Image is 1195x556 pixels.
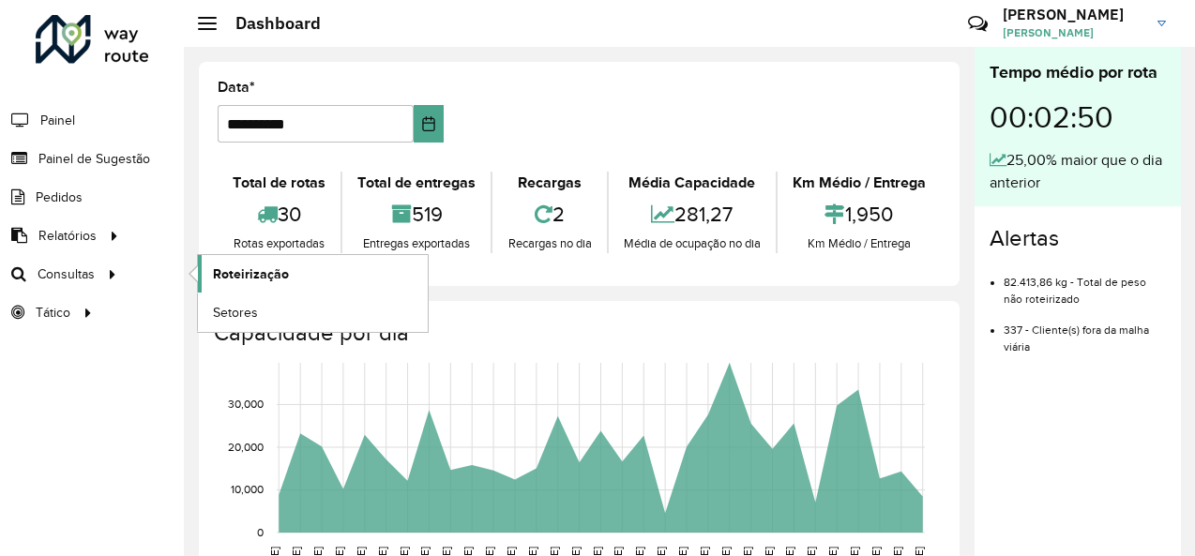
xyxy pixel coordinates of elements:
[497,194,601,234] div: 2
[1004,308,1166,355] li: 337 - Cliente(s) fora da malha viária
[198,255,428,293] a: Roteirização
[990,60,1166,85] div: Tempo médio por rota
[990,225,1166,252] h4: Alertas
[228,441,264,453] text: 20,000
[990,149,1166,194] div: 25,00% maior que o dia anterior
[228,398,264,411] text: 30,000
[38,226,97,246] span: Relatórios
[1004,260,1166,308] li: 82.413,86 kg - Total de peso não roteirizado
[198,293,428,331] a: Setores
[347,172,486,194] div: Total de entregas
[213,264,289,284] span: Roteirização
[36,188,83,207] span: Pedidos
[222,234,336,253] div: Rotas exportadas
[782,234,936,253] div: Km Médio / Entrega
[218,76,255,98] label: Data
[347,234,486,253] div: Entregas exportadas
[38,264,95,284] span: Consultas
[990,85,1166,149] div: 00:02:50
[347,194,486,234] div: 519
[257,526,264,538] text: 0
[40,111,75,130] span: Painel
[214,320,941,347] h4: Capacidade por dia
[222,172,336,194] div: Total de rotas
[1003,24,1143,41] span: [PERSON_NAME]
[497,234,601,253] div: Recargas no dia
[613,234,771,253] div: Média de ocupação no dia
[38,149,150,169] span: Painel de Sugestão
[613,172,771,194] div: Média Capacidade
[958,4,998,44] a: Contato Rápido
[497,172,601,194] div: Recargas
[231,484,264,496] text: 10,000
[217,13,321,34] h2: Dashboard
[414,105,444,143] button: Choose Date
[782,172,936,194] div: Km Médio / Entrega
[36,303,70,323] span: Tático
[613,194,771,234] div: 281,27
[782,194,936,234] div: 1,950
[1003,6,1143,23] h3: [PERSON_NAME]
[213,303,258,323] span: Setores
[222,194,336,234] div: 30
